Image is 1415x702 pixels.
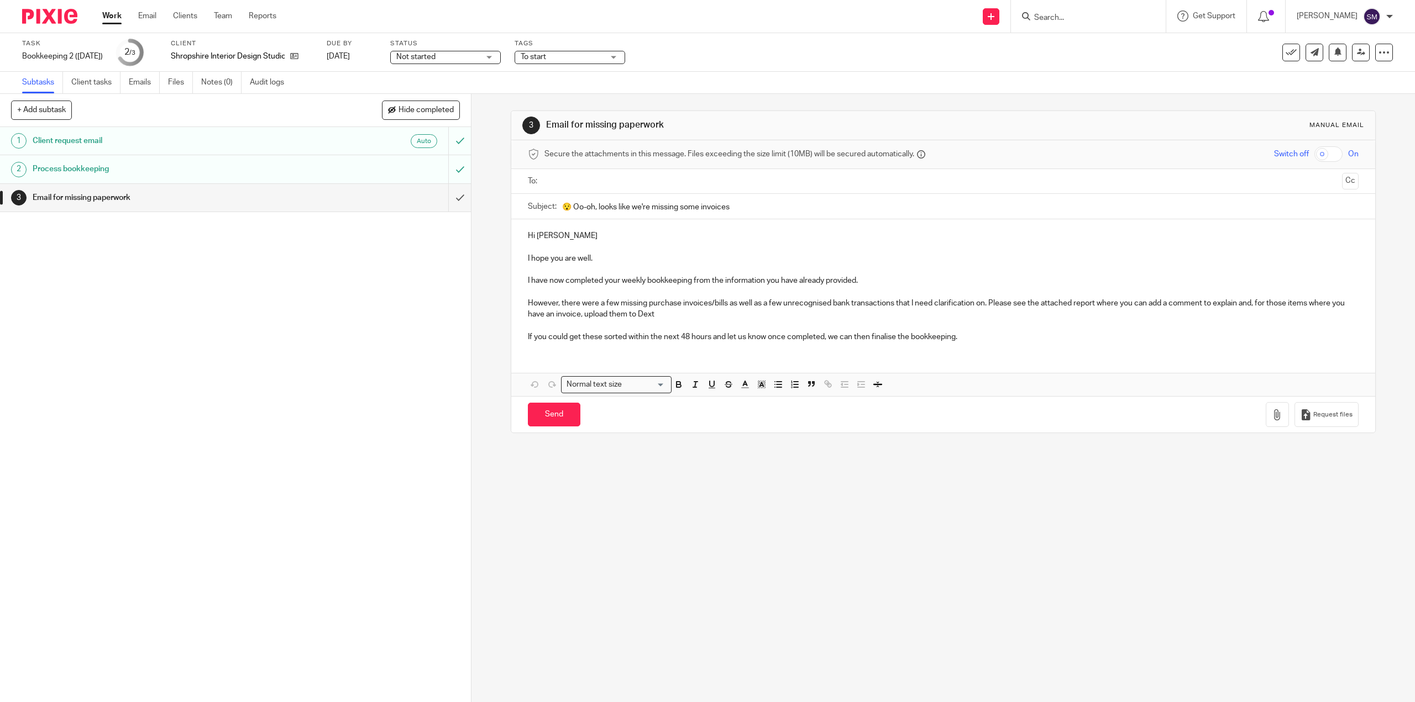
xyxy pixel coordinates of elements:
div: 2 [11,162,27,177]
div: 3 [11,190,27,205]
label: Task [22,39,103,48]
input: Send [528,403,580,426]
span: To start [521,53,546,61]
img: Pixie [22,9,77,24]
p: I have now completed your weekly bookkeeping from the information you have already provided. [528,275,1358,286]
input: Search [1033,13,1133,23]
small: /3 [129,50,135,56]
div: 2 [124,46,135,59]
span: Hide completed [399,106,454,115]
a: Work [102,10,122,22]
label: Tags [515,39,625,48]
a: Email [138,10,156,22]
div: 3 [522,117,540,134]
img: svg%3E [1363,8,1381,25]
p: If you could get these sorted within the next 48 hours and let us know once completed, we can the... [528,331,1358,342]
span: Normal text size [564,379,624,390]
span: On [1348,149,1359,160]
span: Not started [396,53,436,61]
label: Due by [327,39,376,48]
a: Files [168,72,193,93]
div: Bookkeeping 2 ([DATE]) [22,51,103,62]
span: [DATE] [327,52,350,60]
p: [PERSON_NAME] [1297,10,1358,22]
button: Hide completed [382,101,460,119]
p: Shropshire Interior Design Studio Ltd [171,51,285,62]
a: Subtasks [22,72,63,93]
span: Switch off [1274,149,1309,160]
a: Team [214,10,232,22]
div: Bookkeeping 2 (Tuesday) [22,51,103,62]
a: Audit logs [250,72,292,93]
p: Hi [PERSON_NAME] [528,230,1358,241]
h1: Process bookkeeping [33,161,302,177]
h1: Client request email [33,133,302,149]
a: Reports [249,10,276,22]
h1: Email for missing paperwork [33,189,302,206]
p: I hope you are well. [528,253,1358,264]
a: Notes (0) [201,72,242,93]
input: Search for option [625,379,665,390]
button: + Add subtask [11,101,72,119]
p: However, there were a few missing purchase invoices/bills as well as a few unrecognised bank tran... [528,298,1358,320]
div: 1 [11,133,27,149]
div: Manual email [1309,121,1364,130]
h1: Email for missing paperwork [546,119,967,131]
span: Get Support [1193,12,1235,20]
button: Request files [1295,402,1359,427]
label: Subject: [528,201,557,212]
label: To: [528,176,540,187]
button: Cc [1342,173,1359,189]
span: Secure the attachments in this message. Files exceeding the size limit (10MB) will be secured aut... [544,149,914,160]
div: Search for option [561,376,672,393]
label: Client [171,39,313,48]
a: Client tasks [71,72,120,93]
label: Status [390,39,501,48]
span: Request files [1313,410,1353,419]
a: Clients [173,10,197,22]
div: Auto [411,134,437,148]
a: Emails [129,72,160,93]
